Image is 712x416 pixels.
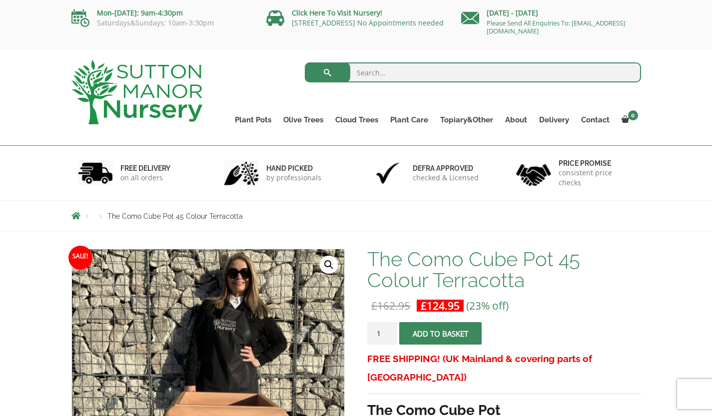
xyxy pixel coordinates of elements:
a: Delivery [533,113,575,127]
input: Search... [305,62,641,82]
a: [STREET_ADDRESS] No Appointments needed [292,18,444,27]
a: Cloud Trees [329,113,384,127]
img: 2.jpg [224,160,259,186]
span: 0 [628,110,638,120]
bdi: 162.95 [371,299,410,313]
p: by professionals [266,173,321,183]
a: Plant Pots [229,113,277,127]
p: on all orders [120,173,170,183]
a: Please Send All Enquiries To: [EMAIL_ADDRESS][DOMAIN_NAME] [487,18,625,35]
p: [DATE] - [DATE] [461,7,641,19]
h6: FREE DELIVERY [120,164,170,173]
h6: hand picked [266,164,321,173]
input: Product quantity [367,322,397,345]
a: View full-screen image gallery [320,256,338,274]
h3: FREE SHIPPING! (UK Mainland & covering parts of [GEOGRAPHIC_DATA]) [367,350,641,387]
p: checked & Licensed [413,173,479,183]
a: About [499,113,533,127]
p: consistent price checks [559,168,635,188]
bdi: 124.95 [421,299,460,313]
span: The Como Cube Pot 45 Colour Terracotta [107,212,243,220]
a: Topiary&Other [434,113,499,127]
a: Contact [575,113,616,127]
img: 3.jpg [370,160,405,186]
img: 1.jpg [78,160,113,186]
span: Sale! [68,246,92,270]
a: Click Here To Visit Nursery! [292,8,382,17]
h6: Defra approved [413,164,479,173]
a: 0 [616,113,641,127]
p: Saturdays&Sundays: 10am-3:30pm [71,19,251,27]
span: £ [421,299,427,313]
h1: The Como Cube Pot 45 Colour Terracotta [367,249,641,291]
span: (23% off) [466,299,509,313]
span: £ [371,299,377,313]
h6: Price promise [559,159,635,168]
a: Plant Care [384,113,434,127]
a: Olive Trees [277,113,329,127]
p: Mon-[DATE]: 9am-4:30pm [71,7,251,19]
nav: Breadcrumbs [71,212,641,220]
button: Add to basket [399,322,482,345]
img: 4.jpg [516,158,551,188]
img: logo [71,60,202,124]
